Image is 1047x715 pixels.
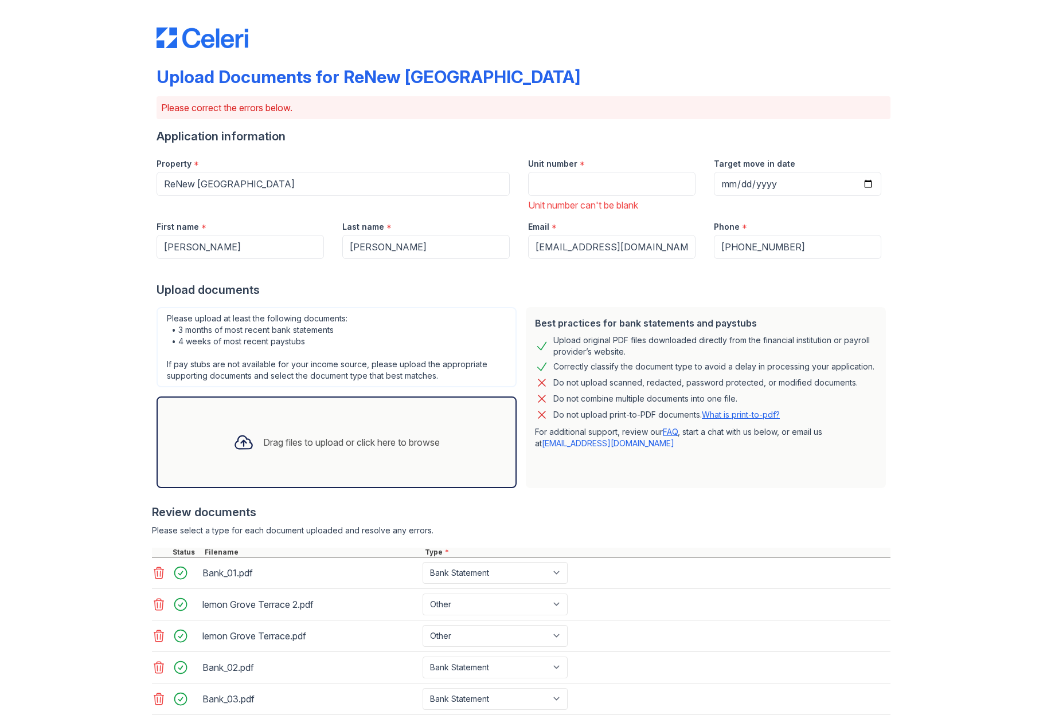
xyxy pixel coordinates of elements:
[202,548,423,557] div: Filename
[553,376,858,390] div: Do not upload scanned, redacted, password protected, or modified documents.
[152,525,890,536] div: Please select a type for each document uploaded and resolve any errors.
[202,627,418,645] div: lemon Grove Terrace.pdf
[553,335,877,357] div: Upload original PDF files downloaded directly from the financial institution or payroll provider’...
[542,438,674,448] a: [EMAIL_ADDRESS][DOMAIN_NAME]
[528,221,549,233] label: Email
[161,101,886,115] p: Please correct the errors below.
[202,690,418,708] div: Bank_03.pdf
[553,409,780,421] p: Do not upload print-to-PDF documents.
[170,548,202,557] div: Status
[342,221,384,233] label: Last name
[263,435,440,449] div: Drag files to upload or click here to browse
[423,548,890,557] div: Type
[714,221,740,233] label: Phone
[553,360,874,374] div: Correctly classify the document type to avoid a delay in processing your application.
[714,158,795,170] label: Target move in date
[157,282,890,298] div: Upload documents
[535,316,877,330] div: Best practices for bank statements and paystubs
[663,427,678,437] a: FAQ
[157,158,192,170] label: Property
[202,595,418,614] div: lemon Grove Terrace 2.pdf
[152,504,890,520] div: Review documents
[202,658,418,677] div: Bank_02.pdf
[157,27,248,48] img: CE_Logo_Blue-a8612792a0a2168367f1c8372b55b34899dd931a85d93a1a3d3e32e68fde9ad4.png
[528,158,577,170] label: Unit number
[528,198,696,212] div: Unit number can't be blank
[157,66,580,87] div: Upload Documents for ReNew [GEOGRAPHIC_DATA]
[157,128,890,144] div: Application information
[202,564,418,582] div: Bank_01.pdf
[157,307,517,387] div: Please upload at least the following documents: • 3 months of most recent bank statements • 4 wee...
[157,221,199,233] label: First name
[535,426,877,449] p: For additional support, review our , start a chat with us below, or email us at
[702,410,780,419] a: What is print-to-pdf?
[553,392,737,406] div: Do not combine multiple documents into one file.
